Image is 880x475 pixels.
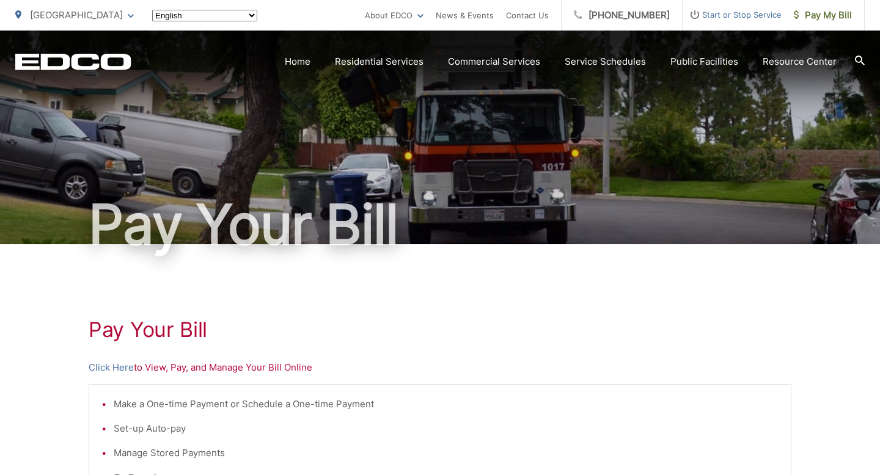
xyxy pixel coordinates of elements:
[30,9,123,21] span: [GEOGRAPHIC_DATA]
[365,8,424,23] a: About EDCO
[763,54,837,69] a: Resource Center
[15,53,131,70] a: EDCD logo. Return to the homepage.
[152,10,257,21] select: Select a language
[285,54,310,69] a: Home
[448,54,540,69] a: Commercial Services
[335,54,424,69] a: Residential Services
[506,8,549,23] a: Contact Us
[114,446,779,460] li: Manage Stored Payments
[114,421,779,436] li: Set-up Auto-pay
[15,194,865,255] h1: Pay Your Bill
[670,54,738,69] a: Public Facilities
[114,397,779,412] li: Make a One-time Payment or Schedule a One-time Payment
[89,360,134,375] a: Click Here
[436,8,494,23] a: News & Events
[89,360,791,375] p: to View, Pay, and Manage Your Bill Online
[565,54,646,69] a: Service Schedules
[89,317,791,342] h1: Pay Your Bill
[794,8,852,23] span: Pay My Bill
